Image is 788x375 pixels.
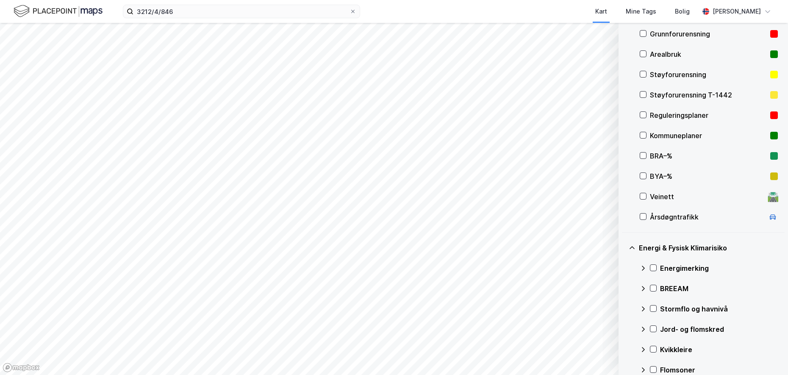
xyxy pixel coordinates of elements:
[14,4,103,19] img: logo.f888ab2527a4732fd821a326f86c7f29.svg
[660,304,778,314] div: Stormflo og havnivå
[650,49,767,59] div: Arealbruk
[650,90,767,100] div: Støyforurensning T-1442
[660,344,778,355] div: Kvikkleire
[660,365,778,375] div: Flomsoner
[650,192,764,202] div: Veinett
[650,212,764,222] div: Årsdøgntrafikk
[3,363,40,372] a: Mapbox homepage
[650,110,767,120] div: Reguleringsplaner
[660,283,778,294] div: BREEAM
[650,151,767,161] div: BRA–%
[595,6,607,17] div: Kart
[660,324,778,334] div: Jord- og flomskred
[650,29,767,39] div: Grunnforurensning
[133,5,350,18] input: Søk på adresse, matrikkel, gårdeiere, leietakere eller personer
[626,6,656,17] div: Mine Tags
[675,6,690,17] div: Bolig
[660,263,778,273] div: Energimerking
[650,131,767,141] div: Kommuneplaner
[767,191,779,202] div: 🛣️
[650,69,767,80] div: Støyforurensning
[639,243,778,253] div: Energi & Fysisk Klimarisiko
[650,171,767,181] div: BYA–%
[713,6,761,17] div: [PERSON_NAME]
[746,334,788,375] iframe: Chat Widget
